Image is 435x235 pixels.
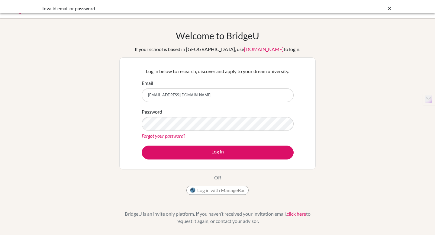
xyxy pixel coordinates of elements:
a: Forgot your password? [142,133,185,139]
button: Log in [142,146,294,159]
p: Log in below to research, discover and apply to your dream university. [142,68,294,75]
a: click here [287,211,306,217]
div: If your school is based in [GEOGRAPHIC_DATA], use to login. [135,46,300,53]
a: [DOMAIN_NAME] [244,46,284,52]
label: Password [142,108,162,115]
label: Email [142,79,153,87]
p: OR [214,174,221,181]
div: Invalid email or password. [42,5,302,12]
h1: Welcome to BridgeU [176,30,259,41]
button: Log in with ManageBac [186,186,249,195]
p: BridgeU is an invite only platform. If you haven’t received your invitation email, to request it ... [119,210,316,225]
